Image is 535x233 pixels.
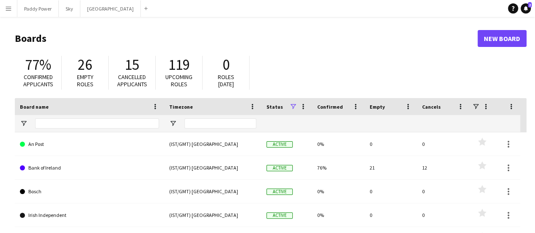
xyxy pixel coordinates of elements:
a: An Post [20,132,159,156]
span: Active [266,141,293,148]
span: 26 [78,55,92,74]
div: 0% [312,180,365,203]
input: Timezone Filter Input [184,118,256,129]
div: 76% [312,156,365,179]
button: Paddy Power [17,0,59,17]
span: 119 [168,55,190,74]
div: 0% [312,203,365,227]
div: 12 [417,156,469,179]
span: Timezone [169,104,193,110]
a: Bank of Ireland [20,156,159,180]
button: [GEOGRAPHIC_DATA] [80,0,141,17]
div: 0 [365,132,417,156]
a: Bosch [20,180,159,203]
span: Empty roles [77,73,93,88]
span: Active [266,165,293,171]
div: 21 [365,156,417,179]
span: Cancels [422,104,441,110]
button: Open Filter Menu [20,120,27,127]
span: Confirmed applicants [23,73,53,88]
span: Board name [20,104,49,110]
span: Active [266,212,293,219]
span: Active [266,189,293,195]
div: 0 [417,203,469,227]
span: 15 [125,55,139,74]
a: Irish Independent [20,203,159,227]
div: (IST/GMT) [GEOGRAPHIC_DATA] [164,132,261,156]
a: New Board [477,30,527,47]
span: Cancelled applicants [117,73,147,88]
div: (IST/GMT) [GEOGRAPHIC_DATA] [164,203,261,227]
span: Empty [370,104,385,110]
span: Status [266,104,283,110]
div: 0 [417,132,469,156]
div: 0 [365,203,417,227]
span: 77% [25,55,51,74]
input: Board name Filter Input [35,118,159,129]
div: 0% [312,132,365,156]
span: Roles [DATE] [218,73,234,88]
div: 0 [365,180,417,203]
span: 2 [528,2,532,8]
span: Confirmed [317,104,343,110]
button: Sky [59,0,80,17]
a: 2 [521,3,531,14]
div: (IST/GMT) [GEOGRAPHIC_DATA] [164,156,261,179]
div: (IST/GMT) [GEOGRAPHIC_DATA] [164,180,261,203]
button: Open Filter Menu [169,120,177,127]
div: 0 [417,180,469,203]
span: Upcoming roles [165,73,192,88]
span: 0 [222,55,230,74]
h1: Boards [15,32,477,45]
